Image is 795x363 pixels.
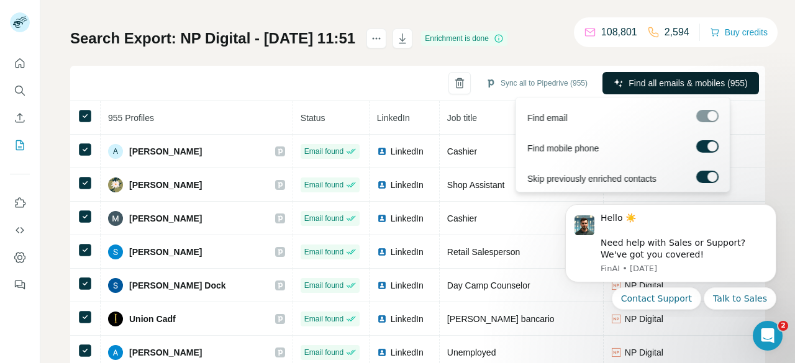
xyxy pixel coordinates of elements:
img: Avatar [108,278,123,293]
button: Buy credits [710,24,768,41]
span: 955 Profiles [108,113,154,123]
span: [PERSON_NAME] [129,179,202,191]
span: Email found [304,213,343,224]
span: Cashier [447,213,477,223]
span: Find all emails & mobiles (955) [629,77,747,89]
span: Email found [304,246,343,258]
button: actions [366,29,386,48]
span: [PERSON_NAME] [129,346,202,359]
img: Avatar [108,345,123,360]
span: Skip previously enriched contacts [527,173,656,185]
span: NP Digital [625,346,663,359]
img: Avatar [108,177,123,192]
span: [PERSON_NAME] [129,145,202,158]
span: [PERSON_NAME] [129,246,202,258]
span: Shop Assistant [447,180,505,190]
img: LinkedIn logo [377,347,387,357]
button: Search [10,79,30,102]
span: Email found [304,280,343,291]
img: LinkedIn logo [377,146,387,156]
button: Find all emails & mobiles (955) [602,72,759,94]
button: My lists [10,134,30,156]
img: LinkedIn logo [377,280,387,290]
span: LinkedIn [391,246,424,258]
img: Avatar [108,244,123,259]
iframe: Intercom live chat [753,321,783,351]
img: LinkedIn logo [377,247,387,257]
img: Avatar [108,211,123,226]
button: Sync all to Pipedrive (955) [477,74,596,92]
span: LinkedIn [377,113,410,123]
img: company-logo [611,314,621,324]
span: Job title [447,113,477,123]
span: NP Digital [625,313,663,325]
span: Cashier [447,146,477,156]
span: Retail Salesperson [447,247,520,257]
button: Enrich CSV [10,107,30,129]
span: Status [301,113,325,123]
img: Avatar [108,311,123,326]
img: LinkedIn logo [377,314,387,324]
img: LinkedIn logo [377,180,387,190]
button: Feedback [10,274,30,296]
span: LinkedIn [391,212,424,225]
iframe: Intercom notifications message [547,194,795,317]
span: LinkedIn [391,145,424,158]
button: Use Surfe API [10,219,30,241]
span: Email found [304,313,343,325]
span: Union Cadf [129,313,176,325]
span: [PERSON_NAME] bancario [447,314,555,324]
span: Find email [527,112,568,124]
button: Use Surfe on LinkedIn [10,192,30,214]
p: 2,594 [665,25,689,40]
p: 108,801 [601,25,637,40]
span: Find mobile phone [527,142,599,155]
span: Unemployed [447,347,496,357]
span: Email found [304,179,343,190]
span: [PERSON_NAME] [129,212,202,225]
span: LinkedIn [391,313,424,325]
span: Email found [304,347,343,358]
button: Dashboard [10,246,30,269]
span: LinkedIn [391,346,424,359]
button: Quick start [10,52,30,74]
div: A [108,144,123,159]
h1: Search Export: NP Digital - [DATE] 11:51 [70,29,355,48]
img: LinkedIn logo [377,213,387,223]
span: Email found [304,146,343,157]
img: company-logo [611,347,621,357]
span: LinkedIn [391,279,424,292]
span: [PERSON_NAME] Dock [129,279,226,292]
span: 2 [778,321,788,331]
div: Enrichment is done [421,31,507,46]
span: LinkedIn [391,179,424,191]
span: Day Camp Counselor [447,280,530,290]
